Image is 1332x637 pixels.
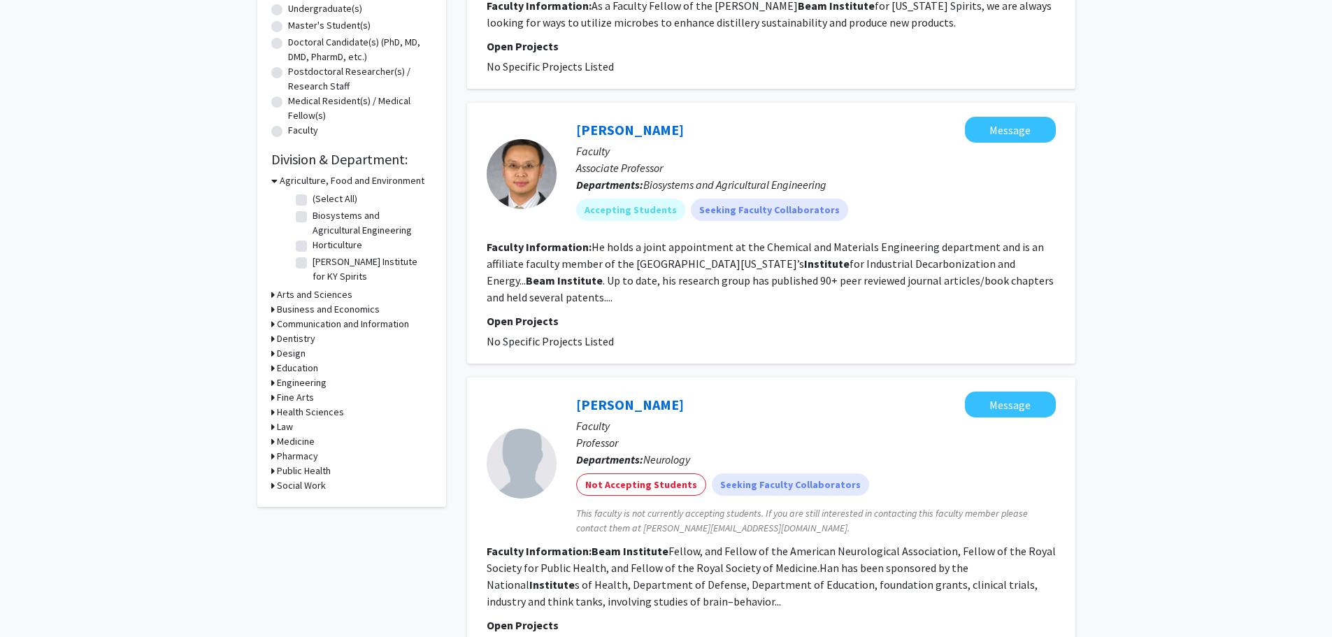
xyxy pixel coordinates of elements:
[487,240,592,254] b: Faculty Information:
[487,313,1056,329] p: Open Projects
[576,473,706,496] mat-chip: Not Accepting Students
[804,257,850,271] b: Institute
[643,178,826,192] span: Biosystems and Agricultural Engineering
[288,18,371,33] label: Master's Student(s)
[576,417,1056,434] p: Faculty
[288,35,432,64] label: Doctoral Candidate(s) (PhD, MD, DMD, PharmD, etc.)
[965,117,1056,143] button: Message Jian Shi
[576,396,684,413] a: [PERSON_NAME]
[576,434,1056,451] p: Professor
[487,544,592,558] b: Faculty Information:
[576,159,1056,176] p: Associate Professor
[288,64,432,94] label: Postdoctoral Researcher(s) / Research Staff
[277,302,380,317] h3: Business and Economics
[712,473,869,496] mat-chip: Seeking Faculty Collaborators
[10,574,59,627] iframe: Chat
[576,506,1056,536] span: This faculty is not currently accepting students. If you are still interested in contacting this ...
[277,449,318,464] h3: Pharmacy
[592,544,621,558] b: Beam
[529,578,575,592] b: Institute
[313,238,362,252] label: Horticulture
[487,334,614,348] span: No Specific Projects Listed
[576,199,685,221] mat-chip: Accepting Students
[623,544,668,558] b: Institute
[288,94,432,123] label: Medical Resident(s) / Medical Fellow(s)
[277,478,326,493] h3: Social Work
[487,544,1056,608] fg-read-more: Fellow, and Fellow of the American Neurological Association, Fellow of the Royal Society for Publ...
[271,151,432,168] h2: Division & Department:
[965,392,1056,417] button: Message Dong Han
[277,317,409,331] h3: Communication and Information
[313,208,429,238] label: Biosystems and Agricultural Engineering
[277,464,331,478] h3: Public Health
[288,1,362,16] label: Undergraduate(s)
[487,617,1056,634] p: Open Projects
[313,255,429,284] label: [PERSON_NAME] Institute for KY Spirits
[487,240,1054,304] fg-read-more: He holds a joint appointment at the Chemical and Materials Engineering department and is an affil...
[576,452,643,466] b: Departments:
[576,178,643,192] b: Departments:
[487,59,614,73] span: No Specific Projects Listed
[277,375,327,390] h3: Engineering
[576,121,684,138] a: [PERSON_NAME]
[691,199,848,221] mat-chip: Seeking Faculty Collaborators
[277,331,315,346] h3: Dentistry
[277,287,352,302] h3: Arts and Sciences
[643,452,690,466] span: Neurology
[557,273,603,287] b: Institute
[280,173,424,188] h3: Agriculture, Food and Environment
[277,420,293,434] h3: Law
[526,273,555,287] b: Beam
[288,123,318,138] label: Faculty
[277,390,314,405] h3: Fine Arts
[277,405,344,420] h3: Health Sciences
[277,361,318,375] h3: Education
[277,434,315,449] h3: Medicine
[576,143,1056,159] p: Faculty
[313,192,357,206] label: (Select All)
[487,38,1056,55] p: Open Projects
[277,346,306,361] h3: Design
